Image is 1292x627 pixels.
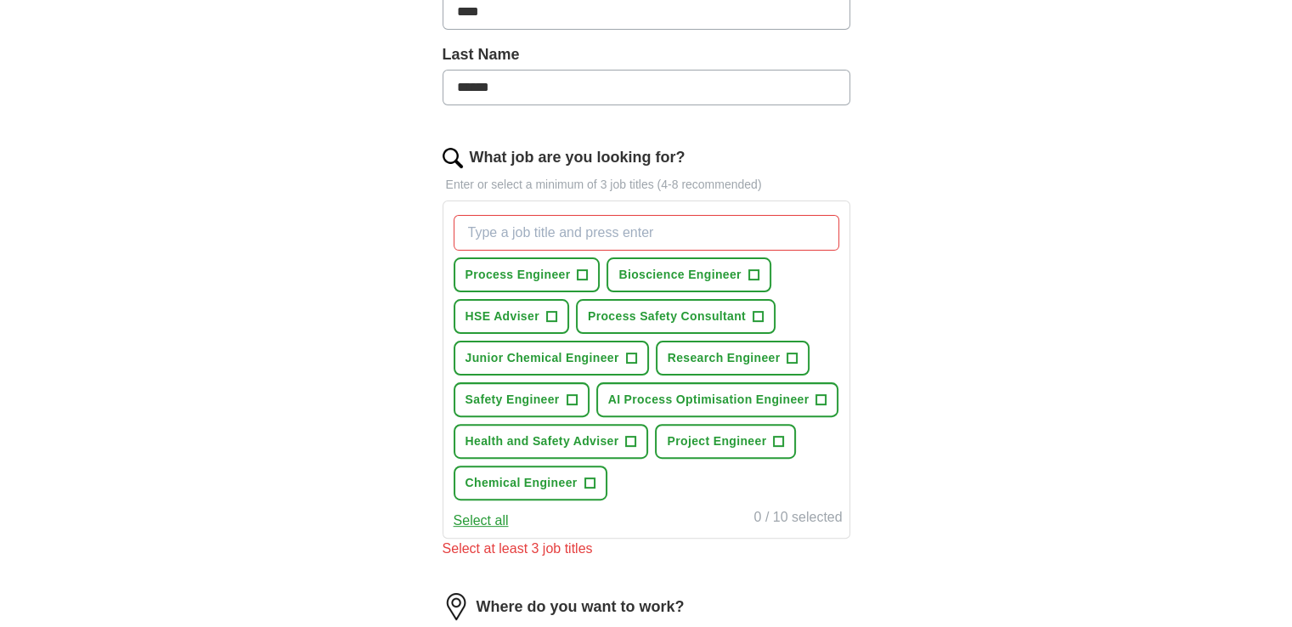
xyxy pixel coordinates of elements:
[465,474,578,492] span: Chemical Engineer
[454,466,607,500] button: Chemical Engineer
[454,341,649,376] button: Junior Chemical Engineer
[465,432,619,450] span: Health and Safety Adviser
[465,266,571,284] span: Process Engineer
[655,424,796,459] button: Project Engineer
[753,507,842,531] div: 0 / 10 selected
[668,349,781,367] span: Research Engineer
[465,308,539,325] span: HSE Adviser
[596,382,839,417] button: AI Process Optimisation Engineer
[470,146,685,169] label: What job are you looking for?
[443,148,463,168] img: search.png
[454,299,569,334] button: HSE Adviser
[588,308,746,325] span: Process Safety Consultant
[443,593,470,620] img: location.png
[607,257,770,292] button: Bioscience Engineer
[465,349,619,367] span: Junior Chemical Engineer
[477,596,685,619] label: Where do you want to work?
[576,299,776,334] button: Process Safety Consultant
[608,391,810,409] span: AI Process Optimisation Engineer
[656,341,810,376] button: Research Engineer
[465,391,560,409] span: Safety Engineer
[618,266,741,284] span: Bioscience Engineer
[443,176,850,194] p: Enter or select a minimum of 3 job titles (4-8 recommended)
[667,432,766,450] span: Project Engineer
[454,511,509,531] button: Select all
[454,215,839,251] input: Type a job title and press enter
[443,43,850,66] label: Last Name
[454,257,601,292] button: Process Engineer
[443,539,850,559] div: Select at least 3 job titles
[454,424,649,459] button: Health and Safety Adviser
[454,382,590,417] button: Safety Engineer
